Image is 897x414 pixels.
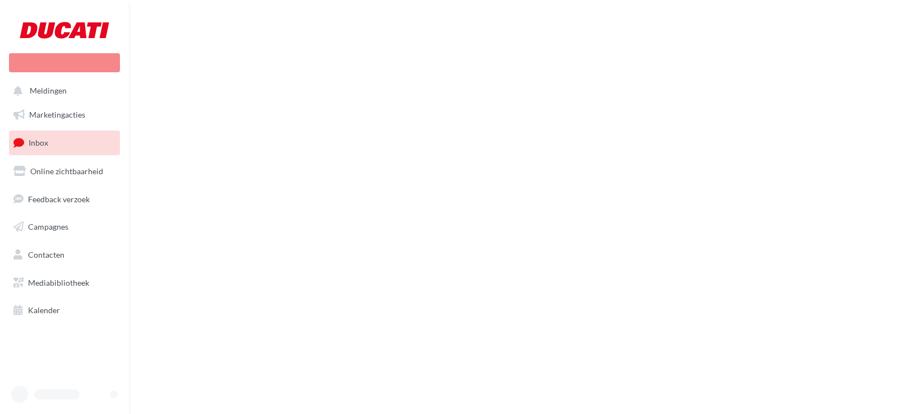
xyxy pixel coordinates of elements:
span: Campagnes [28,222,68,231]
a: Campagnes [7,215,122,239]
span: Inbox [29,138,48,147]
a: Feedback verzoek [7,188,122,211]
span: Kalender [28,305,60,315]
div: Nieuwe campagne [9,53,120,72]
a: Online zichtbaarheid [7,160,122,183]
span: Online zichtbaarheid [30,166,103,176]
a: Mediabibliotheek [7,271,122,295]
span: Mediabibliotheek [28,278,89,287]
span: Feedback verzoek [28,194,90,203]
a: Inbox [7,131,122,155]
a: Marketingacties [7,103,122,127]
a: Kalender [7,299,122,322]
a: Contacten [7,243,122,267]
span: Marketingacties [29,110,85,119]
span: Meldingen [30,86,67,96]
span: Contacten [28,250,64,259]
